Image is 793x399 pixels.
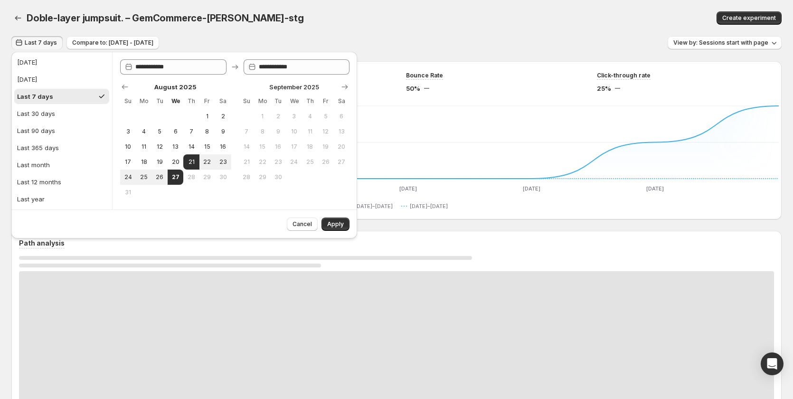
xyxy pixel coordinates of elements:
[334,124,349,139] button: Saturday September 13 2025
[338,143,346,151] span: 20
[168,124,183,139] button: Wednesday August 6 2025
[338,158,346,166] span: 27
[401,200,452,212] button: [DATE]–[DATE]
[219,158,227,166] span: 23
[215,94,231,109] th: Saturday
[187,143,195,151] span: 14
[203,128,211,135] span: 8
[14,140,109,155] button: Last 365 days
[219,113,227,120] span: 2
[215,109,231,124] button: Saturday August 2 2025
[321,218,349,231] button: Apply
[14,55,109,70] button: [DATE]
[327,220,344,228] span: Apply
[239,154,255,170] button: Sunday September 21 2025
[321,158,330,166] span: 26
[219,97,227,105] span: Sa
[199,94,215,109] th: Friday
[14,191,109,207] button: Last year
[406,84,420,93] span: 50%
[199,124,215,139] button: Friday August 8 2025
[168,139,183,154] button: Wednesday August 13 2025
[274,143,282,151] span: 16
[219,143,227,151] span: 16
[136,124,151,139] button: Monday August 4 2025
[761,352,784,375] div: Open Intercom Messenger
[243,128,251,135] span: 7
[399,185,417,192] text: [DATE]
[274,128,282,135] span: 9
[183,124,199,139] button: Thursday August 7 2025
[199,170,215,185] button: Friday August 29 2025
[717,11,782,25] button: Create experiment
[258,128,266,135] span: 8
[321,143,330,151] span: 19
[120,170,136,185] button: Sunday August 24 2025
[302,124,318,139] button: Thursday September 11 2025
[287,218,318,231] button: Cancel
[255,124,270,139] button: Monday September 8 2025
[406,72,443,79] span: Bounce Rate
[321,97,330,105] span: Fr
[274,158,282,166] span: 23
[286,109,302,124] button: Wednesday September 3 2025
[239,124,255,139] button: Sunday September 7 2025
[255,94,270,109] th: Monday
[338,97,346,105] span: Sa
[156,158,164,166] span: 19
[187,173,195,181] span: 28
[318,154,333,170] button: Friday September 26 2025
[11,36,63,49] button: Last 7 days
[66,36,159,49] button: Compare to: [DATE] - [DATE]
[25,39,57,47] span: Last 7 days
[334,154,349,170] button: Saturday September 27 2025
[255,109,270,124] button: Monday September 1 2025
[136,154,151,170] button: Monday August 18 2025
[199,154,215,170] button: Friday August 22 2025
[120,185,136,200] button: Sunday August 31 2025
[171,97,179,105] span: We
[290,128,298,135] span: 10
[290,113,298,120] span: 3
[306,158,314,166] span: 25
[270,170,286,185] button: Tuesday September 30 2025
[274,97,282,105] span: Tu
[243,158,251,166] span: 21
[318,124,333,139] button: Friday September 12 2025
[17,143,59,152] div: Last 365 days
[118,80,132,94] button: Show previous month, July 2025
[14,123,109,138] button: Last 90 days
[168,154,183,170] button: Wednesday August 20 2025
[321,128,330,135] span: 12
[270,109,286,124] button: Tuesday September 2 2025
[156,97,164,105] span: Tu
[338,80,351,94] button: Show next month, October 2025
[346,200,396,212] button: [DATE]–[DATE]
[152,124,168,139] button: Tuesday August 5 2025
[199,109,215,124] button: Friday August 1 2025
[171,143,179,151] span: 13
[152,94,168,109] th: Tuesday
[255,139,270,154] button: Monday September 15 2025
[286,124,302,139] button: Wednesday September 10 2025
[270,154,286,170] button: Tuesday September 23 2025
[17,109,55,118] div: Last 30 days
[274,173,282,181] span: 30
[136,139,151,154] button: Monday August 11 2025
[203,113,211,120] span: 1
[187,128,195,135] span: 7
[17,92,53,101] div: Last 7 days
[646,185,664,192] text: [DATE]
[270,124,286,139] button: Tuesday September 9 2025
[255,170,270,185] button: Monday September 29 2025
[140,97,148,105] span: Mo
[334,139,349,154] button: Saturday September 20 2025
[318,139,333,154] button: Friday September 19 2025
[673,39,768,47] span: View by: Sessions start with page
[199,139,215,154] button: Friday August 15 2025
[219,173,227,181] span: 30
[219,128,227,135] span: 9
[187,158,195,166] span: 21
[17,75,37,84] div: [DATE]
[17,194,45,204] div: Last year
